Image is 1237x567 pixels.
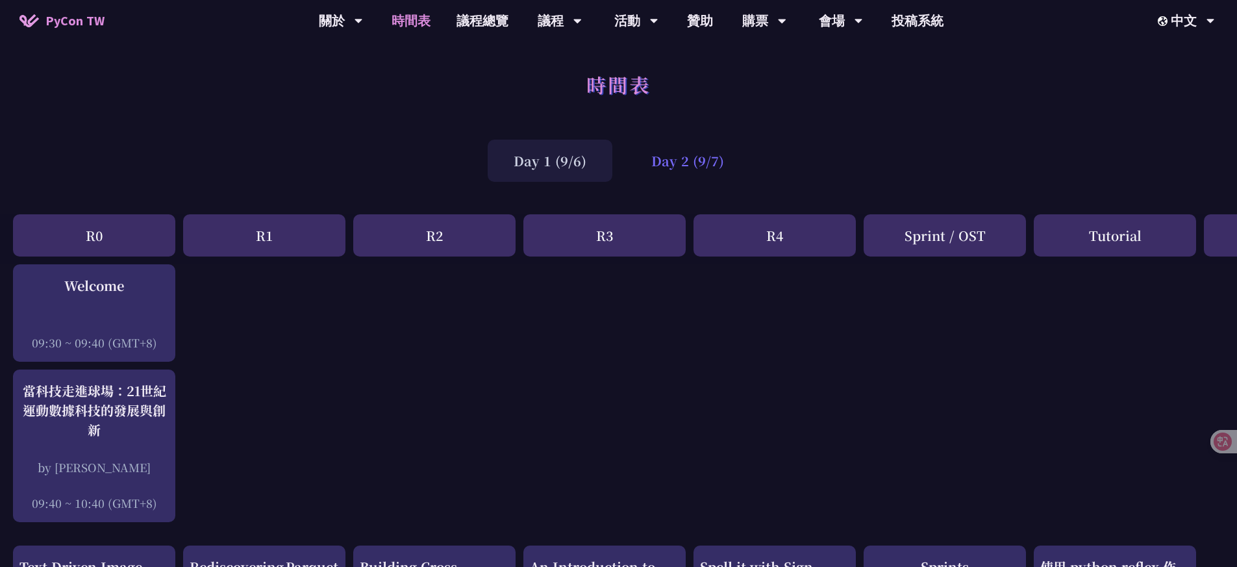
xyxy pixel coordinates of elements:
a: PyCon TW [6,5,118,37]
div: by [PERSON_NAME] [19,459,169,475]
div: R3 [523,214,686,257]
a: 當科技走進球場：21世紀運動數據科技的發展與創新 by [PERSON_NAME] 09:40 ~ 10:40 (GMT+8) [19,381,169,511]
div: Day 1 (9/6) [488,140,612,182]
span: PyCon TW [45,11,105,31]
div: Sprint / OST [864,214,1026,257]
div: 當科技走進球場：21世紀運動數據科技的發展與創新 [19,381,169,440]
div: Welcome [19,276,169,296]
div: R0 [13,214,175,257]
div: 09:30 ~ 09:40 (GMT+8) [19,334,169,351]
div: Day 2 (9/7) [625,140,750,182]
div: Tutorial [1034,214,1196,257]
div: R4 [693,214,856,257]
div: R1 [183,214,345,257]
img: Home icon of PyCon TW 2025 [19,14,39,27]
div: 09:40 ~ 10:40 (GMT+8) [19,495,169,511]
img: Locale Icon [1158,16,1171,26]
div: R2 [353,214,516,257]
h1: 時間表 [586,65,651,104]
